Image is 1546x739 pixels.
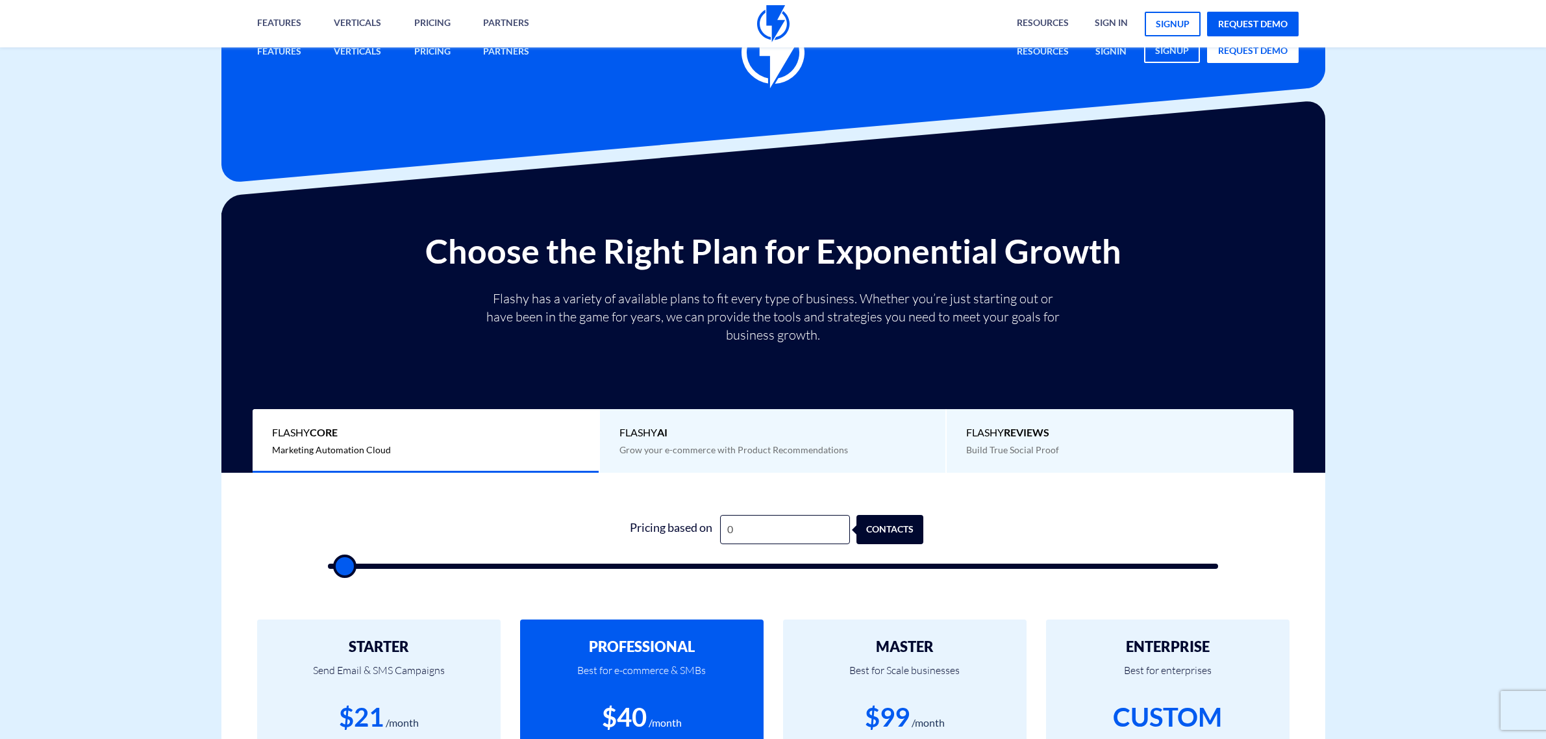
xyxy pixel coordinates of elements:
[324,38,391,66] a: Verticals
[1207,38,1299,63] a: request demo
[277,639,481,655] h2: STARTER
[867,515,934,544] div: contacts
[1207,12,1299,36] a: request demo
[803,655,1007,699] p: Best for Scale businesses
[1004,426,1049,438] b: REVIEWS
[277,655,481,699] p: Send Email & SMS Campaigns
[540,655,744,699] p: Best for e-commerce & SMBs
[602,699,647,736] div: $40
[310,426,338,438] b: Core
[865,699,910,736] div: $99
[1007,38,1078,66] a: Resources
[405,38,460,66] a: Pricing
[1066,639,1270,655] h2: ENTERPRISE
[1145,12,1201,36] a: signup
[623,515,720,544] div: Pricing based on
[619,425,927,440] span: Flashy
[649,716,682,731] div: /month
[966,425,1274,440] span: Flashy
[619,444,848,455] span: Grow your e-commerce with Product Recommendations
[540,639,744,655] h2: PROFESSIONAL
[1066,655,1270,699] p: Best for enterprises
[481,290,1066,344] p: Flashy has a variety of available plans to fit every type of business. Whether you’re just starti...
[247,38,311,66] a: Features
[386,716,419,731] div: /month
[803,639,1007,655] h2: MASTER
[272,425,579,440] span: Flashy
[231,232,1315,269] h2: Choose the Right Plan for Exponential Growth
[272,444,391,455] span: Marketing Automation Cloud
[1144,38,1200,63] a: signup
[339,699,384,736] div: $21
[966,444,1059,455] span: Build True Social Proof
[657,426,667,438] b: AI
[473,38,539,66] a: Partners
[912,716,945,731] div: /month
[1113,699,1222,736] div: CUSTOM
[1086,38,1136,66] a: signin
